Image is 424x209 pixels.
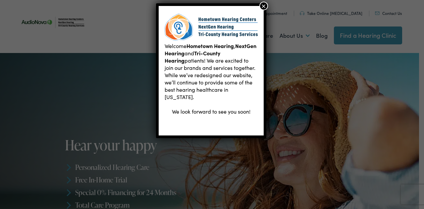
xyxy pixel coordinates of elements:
span: We look forward to see you soon! [172,108,250,115]
span: Welcome , and patients! We are excited to join our brands and services together. While we’ve rede... [165,42,256,100]
button: Close [259,2,268,10]
b: Tri-County Hearing [165,49,220,64]
b: Hometown Hearing [186,42,234,49]
b: NextGen Hearing [165,42,256,57]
